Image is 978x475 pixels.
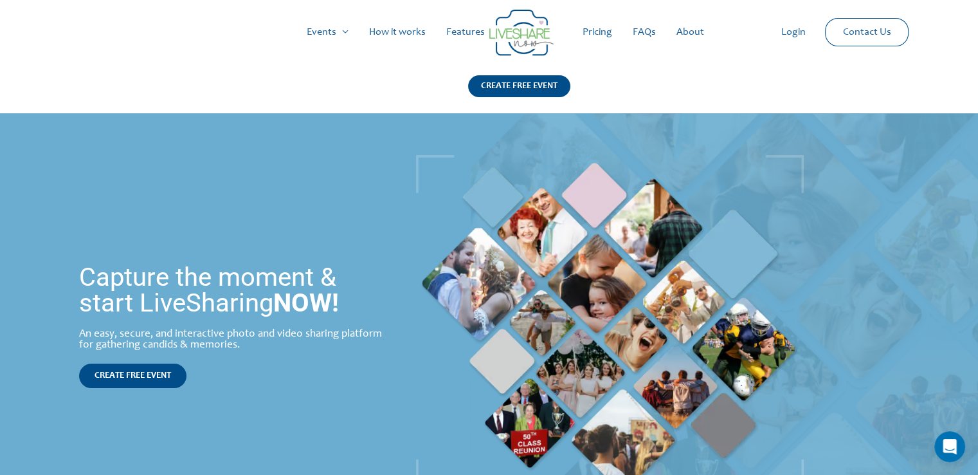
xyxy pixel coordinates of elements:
[468,75,570,113] a: CREATE FREE EVENT
[666,12,714,53] a: About
[770,12,815,53] a: Login
[934,431,965,462] iframe: Intercom live chat
[833,19,901,46] a: Contact Us
[95,371,171,380] span: CREATE FREE EVENT
[296,12,359,53] a: Events
[436,12,495,53] a: Features
[468,75,570,97] div: CREATE FREE EVENT
[23,12,955,53] nav: Site Navigation
[622,12,666,53] a: FAQs
[572,12,622,53] a: Pricing
[79,364,186,388] a: CREATE FREE EVENT
[79,329,388,351] div: An easy, secure, and interactive photo and video sharing platform for gathering candids & memories.
[489,10,554,56] img: Group 14 | Live Photo Slideshow for Events | Create Free Events Album for Any Occasion
[79,265,388,316] h1: Capture the moment & start LiveSharing
[359,12,436,53] a: How it works
[273,288,339,318] strong: NOW!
